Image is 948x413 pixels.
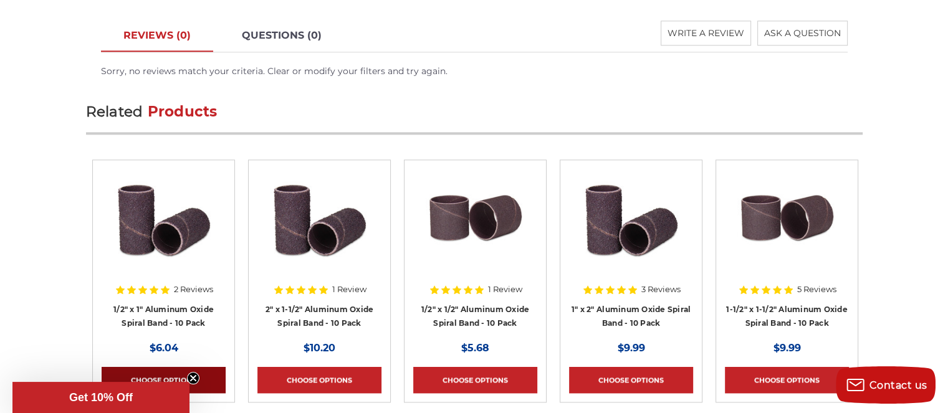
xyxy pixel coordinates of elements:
a: REVIEWS (0) [101,21,213,52]
a: Choose Options [413,367,537,393]
button: ASK A QUESTION [757,21,848,45]
span: 2 Reviews [174,285,213,293]
a: 1/2" x 1" Aluminum Oxide Spiral Band - 10 Pack [113,305,214,328]
a: Choose Options [569,367,693,393]
a: 1" x 2" Spiral Bands Aluminum Oxide [569,169,693,287]
span: $9.99 [618,342,645,354]
a: 1/2" x 1/2" Aluminum Oxide Spiral Band - 10 Pack [421,305,530,328]
div: Sorry, no reviews match your criteria. Clear or modify your filters and try again. [101,65,848,78]
span: $10.20 [304,342,335,354]
span: WRITE A REVIEW [668,27,744,39]
a: 2" x 1-1/2" Spiral Bands Aluminum Oxide [257,169,381,287]
span: 1 Review [488,285,522,293]
span: 1 Review [332,285,366,293]
img: 1/2" x 1" AOX Spiral Bands [114,169,214,268]
a: Choose Options [102,367,226,393]
span: $5.68 [461,342,489,354]
span: Related [86,103,143,120]
a: QUESTIONS (0) [219,21,344,52]
a: Choose Options [257,367,381,393]
button: Contact us [836,366,936,404]
img: 2" x 1-1/2" Spiral Bands Aluminum Oxide [270,169,370,268]
span: $6.04 [150,342,178,354]
span: Get 10% Off [69,391,133,404]
span: 3 Reviews [641,285,681,293]
span: ASK A QUESTION [764,27,841,39]
img: 1-1/2" x 1-1/2" Spiral Bands Aluminum Oxide [737,169,837,268]
button: Close teaser [187,372,199,384]
img: 1" x 2" Spiral Bands Aluminum Oxide [582,169,681,268]
button: WRITE A REVIEW [661,21,751,45]
a: 1" x 2" Aluminum Oxide Spiral Band - 10 Pack [572,305,691,328]
a: 1/2" x 1/2" Spiral Bands Aluminum Oxide [413,169,537,287]
div: Get 10% OffClose teaser [12,382,189,413]
a: 1-1/2" x 1-1/2" Spiral Bands Aluminum Oxide [725,169,849,287]
a: 1-1/2" x 1-1/2" Aluminum Oxide Spiral Band - 10 Pack [726,305,848,328]
a: Choose Options [725,367,849,393]
span: Contact us [869,379,927,391]
span: Products [148,103,218,120]
img: 1/2" x 1/2" Spiral Bands Aluminum Oxide [426,169,525,268]
span: 5 Reviews [797,285,836,293]
a: 1/2" x 1" AOX Spiral Bands [102,169,226,287]
a: 2" x 1-1/2" Aluminum Oxide Spiral Band - 10 Pack [266,305,374,328]
span: $9.99 [773,342,801,354]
